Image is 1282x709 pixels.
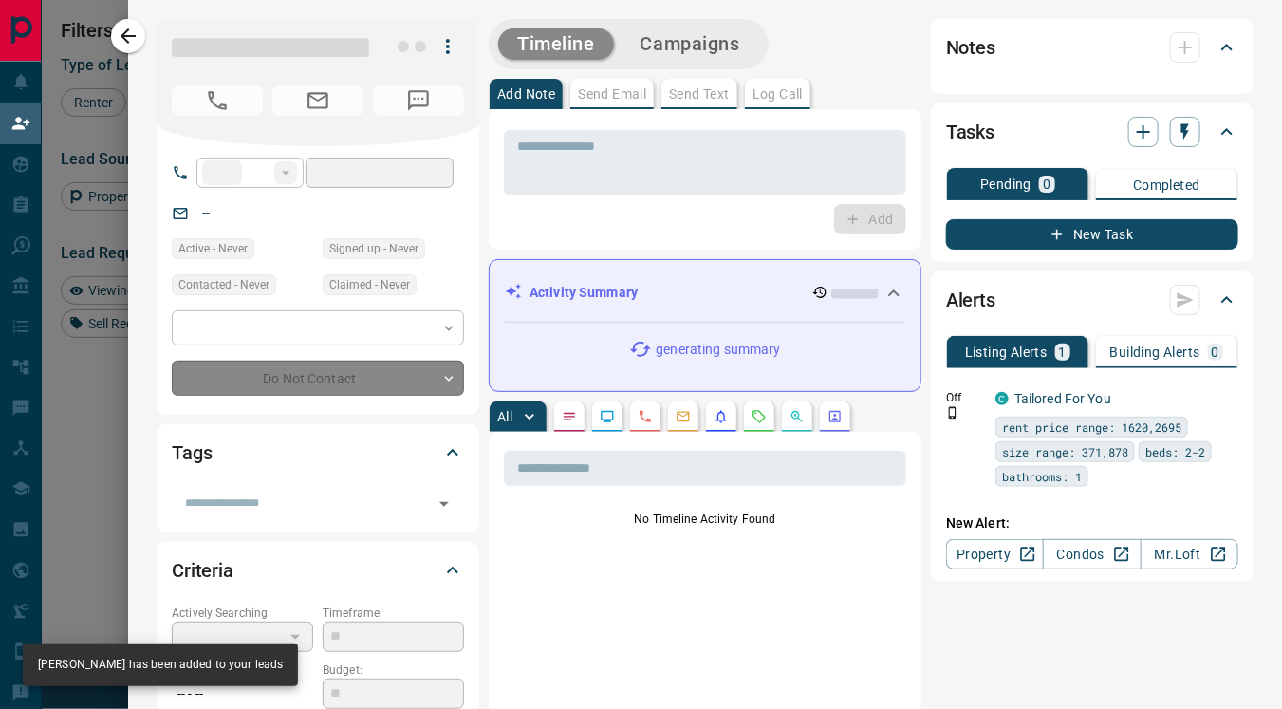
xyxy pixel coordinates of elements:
[965,345,1048,359] p: Listing Alerts
[1059,345,1067,359] p: 1
[600,409,615,424] svg: Lead Browsing Activity
[497,410,512,423] p: All
[827,409,843,424] svg: Agent Actions
[172,548,464,593] div: Criteria
[38,649,283,681] div: [PERSON_NAME] has been added to your leads
[946,219,1238,250] button: New Task
[622,28,759,60] button: Campaigns
[505,275,905,310] div: Activity Summary
[946,406,959,420] svg: Push Notification Only
[946,389,984,406] p: Off
[946,32,995,63] h2: Notes
[946,277,1238,323] div: Alerts
[638,409,653,424] svg: Calls
[1002,442,1128,461] span: size range: 371,878
[1133,178,1200,192] p: Completed
[373,85,464,116] span: No Number
[752,409,767,424] svg: Requests
[172,605,313,622] p: Actively Searching:
[714,409,729,424] svg: Listing Alerts
[329,239,418,258] span: Signed up - Never
[329,275,410,294] span: Claimed - Never
[530,283,638,303] p: Activity Summary
[1043,177,1050,191] p: 0
[1043,539,1141,569] a: Condos
[178,275,269,294] span: Contacted - Never
[946,285,995,315] h2: Alerts
[272,85,363,116] span: No Email
[323,662,464,679] p: Budget:
[946,109,1238,155] div: Tasks
[172,555,233,586] h2: Criteria
[1002,418,1181,437] span: rent price range: 1620,2695
[323,605,464,622] p: Timeframe:
[946,25,1238,70] div: Notes
[656,340,780,360] p: generating summary
[497,87,555,101] p: Add Note
[202,205,210,220] a: --
[1002,467,1082,486] span: bathrooms: 1
[1212,345,1219,359] p: 0
[504,511,906,528] p: No Timeline Activity Found
[980,177,1031,191] p: Pending
[172,430,464,476] div: Tags
[431,491,457,517] button: Open
[562,409,577,424] svg: Notes
[178,239,248,258] span: Active - Never
[172,85,263,116] span: No Number
[946,117,994,147] h2: Tasks
[172,438,212,468] h2: Tags
[1014,391,1111,406] a: Tailored For You
[1141,539,1238,569] a: Mr.Loft
[676,409,691,424] svg: Emails
[1145,442,1205,461] span: beds: 2-2
[995,392,1009,405] div: condos.ca
[498,28,614,60] button: Timeline
[946,513,1238,533] p: New Alert:
[946,539,1044,569] a: Property
[172,361,464,396] div: Do Not Contact
[790,409,805,424] svg: Opportunities
[1110,345,1200,359] p: Building Alerts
